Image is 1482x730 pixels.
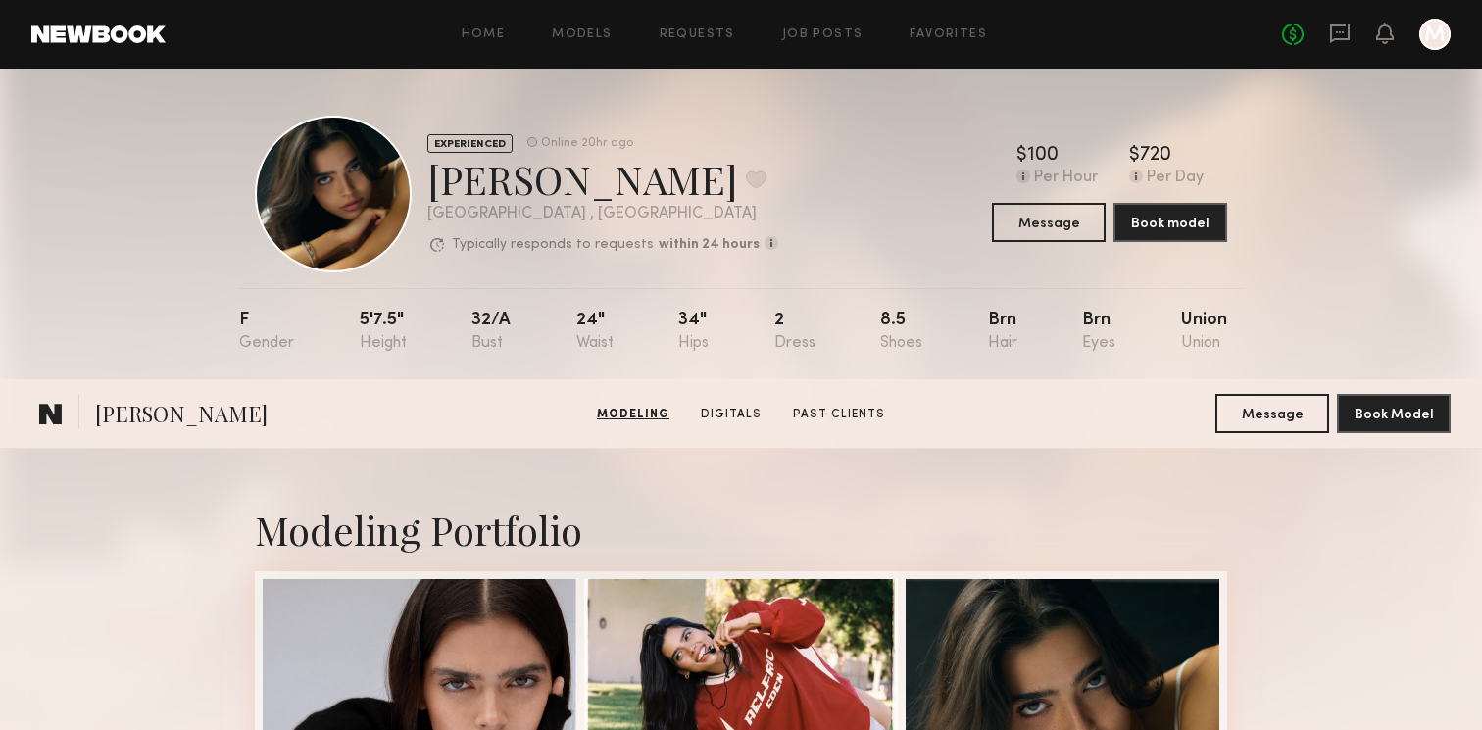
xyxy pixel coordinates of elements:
[427,153,778,205] div: [PERSON_NAME]
[1337,405,1451,421] a: Book Model
[1129,146,1140,166] div: $
[1147,170,1204,187] div: Per Day
[471,312,511,352] div: 32/a
[693,406,769,423] a: Digitals
[1419,19,1451,50] a: M
[255,504,1227,556] div: Modeling Portfolio
[785,406,893,423] a: Past Clients
[462,28,506,41] a: Home
[589,406,677,423] a: Modeling
[1034,170,1098,187] div: Per Hour
[1113,203,1227,242] button: Book model
[1337,394,1451,433] button: Book Model
[427,206,778,222] div: [GEOGRAPHIC_DATA] , [GEOGRAPHIC_DATA]
[452,238,654,252] p: Typically responds to requests
[782,28,864,41] a: Job Posts
[239,312,294,352] div: F
[988,312,1017,352] div: Brn
[1016,146,1027,166] div: $
[660,28,735,41] a: Requests
[1027,146,1059,166] div: 100
[1140,146,1171,166] div: 720
[678,312,709,352] div: 34"
[552,28,612,41] a: Models
[541,137,633,150] div: Online 20hr ago
[576,312,614,352] div: 24"
[659,238,760,252] b: within 24 hours
[774,312,815,352] div: 2
[1181,312,1227,352] div: Union
[992,203,1106,242] button: Message
[95,399,268,433] span: [PERSON_NAME]
[360,312,407,352] div: 5'7.5"
[1082,312,1115,352] div: Brn
[1215,394,1329,433] button: Message
[427,134,513,153] div: EXPERIENCED
[880,312,922,352] div: 8.5
[910,28,987,41] a: Favorites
